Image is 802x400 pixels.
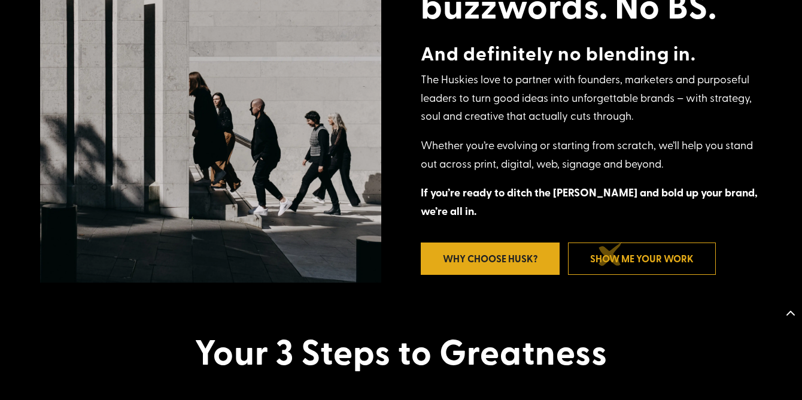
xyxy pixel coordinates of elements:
[40,331,762,378] h2: Your 3 Steps to Greatness
[421,136,762,183] p: Whether you’re evolving or starting from scratch, we’ll help you stand out across print, digital,...
[421,184,758,219] strong: If you’re ready to ditch the [PERSON_NAME] and bold up your brand, we’re all in.
[421,70,762,136] p: The Huskies love to partner with founders, marketers and purposeful leaders to turn good ideas in...
[568,243,716,274] a: Show Me Your Work
[40,274,381,285] picture: SS_Husk_Team2024-38
[421,243,560,274] a: Why Choose Husk?
[421,41,762,70] h4: And definitely no blending in.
